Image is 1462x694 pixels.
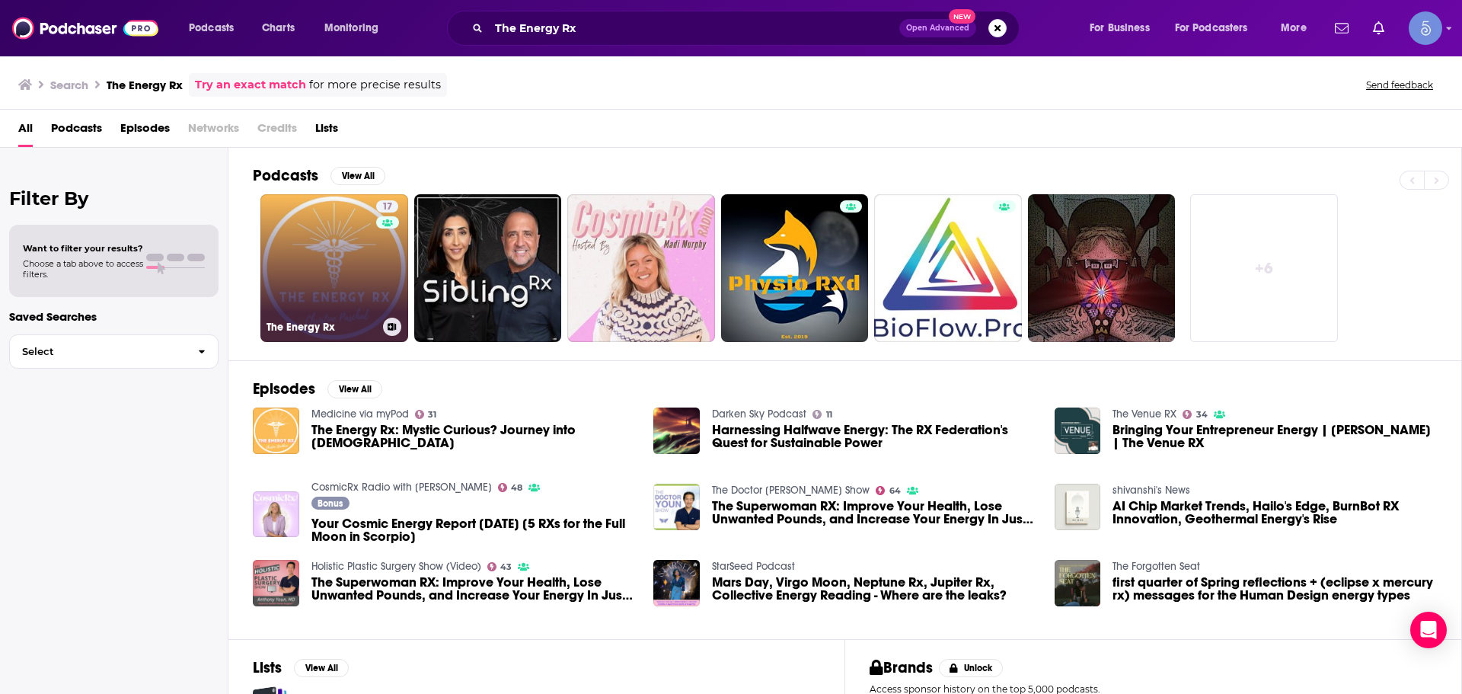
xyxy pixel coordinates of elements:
span: Select [10,347,186,357]
h3: Search [50,78,88,92]
button: open menu [1079,16,1169,40]
button: Select [9,334,219,369]
a: AI Chip Market Trends, Hailo's Edge, BurnBot RX Innovation, Geothermal Energy's Rise [1112,500,1437,526]
a: Charts [252,16,304,40]
span: Charts [262,18,295,39]
span: Choose a tab above to access filters. [23,258,143,280]
button: Send feedback [1361,78,1438,91]
span: 43 [500,564,512,571]
span: 11 [826,411,832,418]
a: The Superwoman RX: Improve Your Health, Lose Unwanted Pounds, and Increase Your Energy In Just Th... [712,500,1036,526]
button: open menu [1270,16,1326,40]
a: 31 [415,410,437,419]
button: View All [327,380,382,398]
a: Your Cosmic Energy Report May 12, 2025 [5 RXs for the Full Moon in Scorpio] [311,517,636,543]
span: More [1281,18,1307,39]
a: The Doctor Youn Show [712,484,870,497]
span: New [949,9,976,24]
input: Search podcasts, credits, & more... [489,16,899,40]
a: Try an exact match [195,76,306,94]
button: Unlock [939,659,1004,677]
span: For Business [1090,18,1150,39]
button: View All [294,659,349,677]
span: For Podcasters [1175,18,1248,39]
span: Bringing Your Entrepreneur Energy | [PERSON_NAME] | The Venue RX [1112,424,1437,449]
span: All [18,116,33,147]
a: first quarter of Spring reflections + (eclipse x mercury rx) messages for the Human Design energy... [1112,576,1437,602]
h2: Brands [870,658,933,677]
span: Open Advanced [906,24,969,32]
button: open menu [314,16,398,40]
p: Saved Searches [9,309,219,324]
a: StarSeed Podcast [712,560,795,573]
button: View All [330,167,385,185]
img: User Profile [1409,11,1442,45]
span: Bonus [318,499,343,508]
span: Lists [315,116,338,147]
a: CosmicRx Radio with Madi Murphy [311,481,492,494]
div: Search podcasts, credits, & more... [461,11,1034,46]
span: Logged in as Spiral5-G1 [1409,11,1442,45]
span: 31 [428,411,436,418]
a: Show notifications dropdown [1329,15,1355,41]
button: open menu [1165,16,1270,40]
img: The Superwoman RX: Improve Your Health, Lose Unwanted Pounds, and Increase Your Energy In Just Th... [253,560,299,606]
a: PodcastsView All [253,166,385,185]
span: Your Cosmic Energy Report [DATE] [5 RXs for the Full Moon in Scorpio] [311,517,636,543]
img: Your Cosmic Energy Report May 12, 2025 [5 RXs for the Full Moon in Scorpio] [253,491,299,538]
a: 34 [1183,410,1208,419]
button: Show profile menu [1409,11,1442,45]
span: The Energy Rx: Mystic Curious? Journey into [DEMOGRAPHIC_DATA] [311,424,636,449]
span: 34 [1196,411,1208,418]
img: Harnessing Halfwave Energy: The RX Federation's Quest for Sustainable Power [653,408,700,454]
a: Show notifications dropdown [1367,15,1390,41]
a: The Venue RX [1112,408,1176,421]
img: The Superwoman RX: Improve Your Health, Lose Unwanted Pounds, and Increase Your Energy In Just Th... [653,484,700,530]
a: Darken Sky Podcast [712,408,806,421]
a: Holistic Plastic Surgery Show (Video) [311,560,481,573]
a: Mars Day, Virgo Moon, Neptune Rx, Jupiter Rx, Collective Energy Reading - Where are the leaks? [712,576,1036,602]
img: The Energy Rx: Mystic Curious? Journey into Mysticism [253,408,299,454]
h3: The Energy Rx [267,321,377,334]
span: Networks [188,116,239,147]
img: first quarter of Spring reflections + (eclipse x mercury rx) messages for the Human Design energy... [1055,560,1101,606]
span: 64 [889,488,901,494]
a: 48 [498,483,523,492]
h2: Filter By [9,187,219,209]
a: The Energy Rx: Mystic Curious? Journey into Mysticism [311,424,636,449]
a: Bringing Your Entrepreneur Energy | Chanda Daniels | The Venue RX [1112,424,1437,449]
a: Bringing Your Entrepreneur Energy | Chanda Daniels | The Venue RX [1055,408,1101,454]
a: 11 [812,410,832,419]
h3: The Energy Rx [107,78,183,92]
img: Podchaser - Follow, Share and Rate Podcasts [12,14,158,43]
img: Mars Day, Virgo Moon, Neptune Rx, Jupiter Rx, Collective Energy Reading - Where are the leaks? [653,560,700,606]
a: The Superwoman RX: Improve Your Health, Lose Unwanted Pounds, and Increase Your Energy In Just Th... [311,576,636,602]
a: Podcasts [51,116,102,147]
h2: Podcasts [253,166,318,185]
a: 64 [876,486,901,495]
a: shivanshi's News [1112,484,1190,497]
a: The Forgotten Seat [1112,560,1200,573]
a: 17The Energy Rx [260,194,408,342]
button: Open AdvancedNew [899,19,976,37]
img: AI Chip Market Trends, Hailo's Edge, BurnBot RX Innovation, Geothermal Energy's Rise [1055,484,1101,530]
a: EpisodesView All [253,379,382,398]
a: +6 [1190,194,1338,342]
span: Want to filter your results? [23,243,143,254]
span: for more precise results [309,76,441,94]
a: Harnessing Halfwave Energy: The RX Federation's Quest for Sustainable Power [712,424,1036,449]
